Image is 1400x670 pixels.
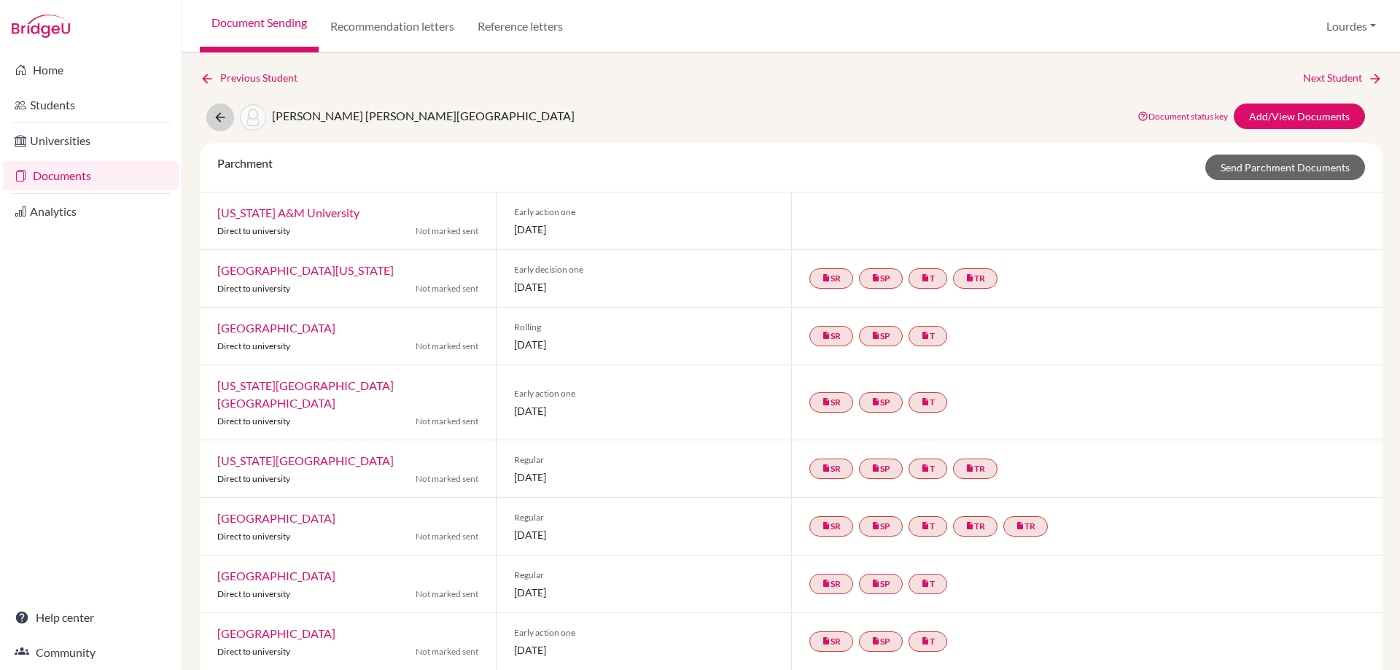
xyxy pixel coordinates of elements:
[921,521,930,530] i: insert_drive_file
[217,321,335,335] a: [GEOGRAPHIC_DATA]
[1003,516,1048,537] a: insert_drive_fileTR
[921,464,930,472] i: insert_drive_file
[809,459,853,479] a: insert_drive_fileSR
[809,392,853,413] a: insert_drive_fileSR
[921,636,930,645] i: insert_drive_file
[217,340,290,351] span: Direct to university
[416,645,478,658] span: Not marked sent
[272,109,575,122] span: [PERSON_NAME] [PERSON_NAME][GEOGRAPHIC_DATA]
[514,222,774,237] span: [DATE]
[859,516,903,537] a: insert_drive_fileSP
[859,574,903,594] a: insert_drive_fileSP
[514,279,774,295] span: [DATE]
[909,516,947,537] a: insert_drive_fileT
[514,453,774,467] span: Regular
[514,511,774,524] span: Regular
[871,636,880,645] i: insert_drive_file
[514,626,774,639] span: Early action one
[217,531,290,542] span: Direct to university
[871,464,880,472] i: insert_drive_file
[514,403,774,418] span: [DATE]
[859,631,903,652] a: insert_drive_fileSP
[871,331,880,340] i: insert_drive_file
[909,574,947,594] a: insert_drive_fileT
[3,161,179,190] a: Documents
[822,464,831,472] i: insert_drive_file
[514,569,774,582] span: Regular
[1320,12,1382,40] button: Lourdes
[12,15,70,38] img: Bridge-U
[965,521,974,530] i: insert_drive_file
[217,473,290,484] span: Direct to university
[909,268,947,289] a: insert_drive_fileT
[416,530,478,543] span: Not marked sent
[809,326,853,346] a: insert_drive_fileSR
[1137,111,1228,122] a: Document status key
[871,397,880,406] i: insert_drive_file
[921,579,930,588] i: insert_drive_file
[965,273,974,282] i: insert_drive_file
[871,521,880,530] i: insert_drive_file
[3,197,179,226] a: Analytics
[217,569,335,583] a: [GEOGRAPHIC_DATA]
[3,638,179,667] a: Community
[217,511,335,525] a: [GEOGRAPHIC_DATA]
[217,283,290,294] span: Direct to university
[909,631,947,652] a: insert_drive_fileT
[416,225,478,238] span: Not marked sent
[200,70,309,86] a: Previous Student
[416,282,478,295] span: Not marked sent
[217,156,273,170] span: Parchment
[859,392,903,413] a: insert_drive_fileSP
[1205,155,1365,180] a: Send Parchment Documents
[514,337,774,352] span: [DATE]
[217,225,290,236] span: Direct to university
[217,453,394,467] a: [US_STATE][GEOGRAPHIC_DATA]
[416,340,478,353] span: Not marked sent
[1016,521,1024,530] i: insert_drive_file
[921,273,930,282] i: insert_drive_file
[953,459,997,479] a: insert_drive_fileTR
[217,378,394,410] a: [US_STATE][GEOGRAPHIC_DATA] [GEOGRAPHIC_DATA]
[3,126,179,155] a: Universities
[514,387,774,400] span: Early action one
[217,416,290,426] span: Direct to university
[822,636,831,645] i: insert_drive_file
[871,579,880,588] i: insert_drive_file
[217,646,290,657] span: Direct to university
[859,459,903,479] a: insert_drive_fileSP
[514,470,774,485] span: [DATE]
[416,588,478,601] span: Not marked sent
[514,321,774,334] span: Rolling
[921,397,930,406] i: insert_drive_file
[1234,104,1365,129] a: Add/View Documents
[822,521,831,530] i: insert_drive_file
[822,397,831,406] i: insert_drive_file
[3,55,179,85] a: Home
[514,527,774,542] span: [DATE]
[514,642,774,658] span: [DATE]
[871,273,880,282] i: insert_drive_file
[809,631,853,652] a: insert_drive_fileSR
[859,268,903,289] a: insert_drive_fileSP
[217,263,394,277] a: [GEOGRAPHIC_DATA][US_STATE]
[416,472,478,486] span: Not marked sent
[217,206,359,219] a: [US_STATE] A&M University
[416,415,478,428] span: Not marked sent
[953,268,997,289] a: insert_drive_fileTR
[965,464,974,472] i: insert_drive_file
[514,585,774,600] span: [DATE]
[217,588,290,599] span: Direct to university
[909,459,947,479] a: insert_drive_fileT
[514,206,774,219] span: Early action one
[217,626,335,640] a: [GEOGRAPHIC_DATA]
[909,326,947,346] a: insert_drive_fileT
[1303,70,1382,86] a: Next Student
[921,331,930,340] i: insert_drive_file
[514,263,774,276] span: Early decision one
[3,90,179,120] a: Students
[953,516,997,537] a: insert_drive_fileTR
[809,268,853,289] a: insert_drive_fileSR
[3,603,179,632] a: Help center
[822,331,831,340] i: insert_drive_file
